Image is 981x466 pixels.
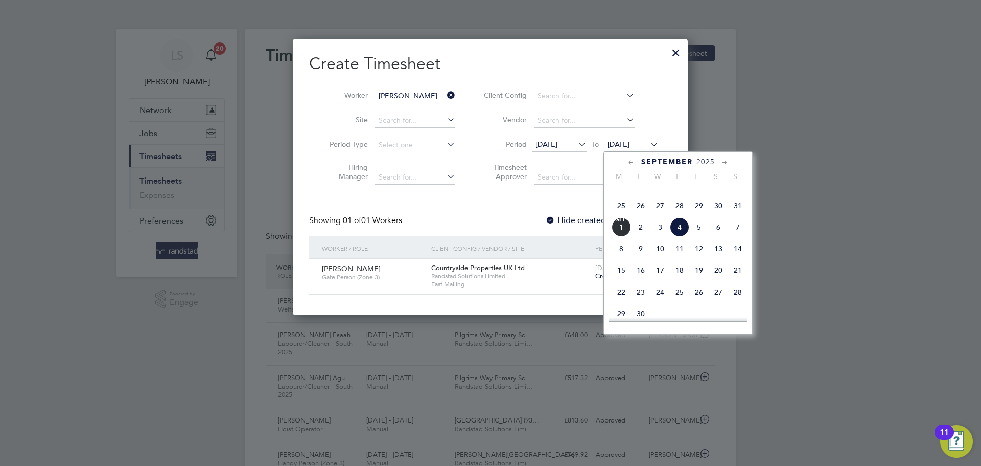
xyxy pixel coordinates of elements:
[709,282,728,302] span: 27
[709,260,728,280] span: 20
[322,115,368,124] label: Site
[612,282,631,302] span: 22
[534,89,635,103] input: Search for...
[534,114,635,128] input: Search for...
[670,282,689,302] span: 25
[589,138,602,151] span: To
[689,196,709,215] span: 29
[429,236,593,260] div: Client Config / Vendor / Site
[612,239,631,258] span: 8
[667,172,687,181] span: T
[650,282,670,302] span: 24
[322,163,368,181] label: Hiring Manager
[726,172,745,181] span: S
[631,260,650,280] span: 16
[728,196,748,215] span: 31
[940,425,973,458] button: Open Resource Center, 11 new notifications
[631,282,650,302] span: 23
[728,217,748,237] span: 7
[687,172,706,181] span: F
[631,196,650,215] span: 26
[670,239,689,258] span: 11
[689,239,709,258] span: 12
[431,280,590,289] span: East Malling
[322,91,368,100] label: Worker
[612,217,631,223] span: Sep
[612,304,631,323] span: 29
[670,260,689,280] span: 18
[641,158,693,166] span: September
[728,260,748,280] span: 21
[728,239,748,258] span: 14
[609,172,628,181] span: M
[612,217,631,237] span: 1
[375,170,455,185] input: Search for...
[481,115,527,124] label: Vendor
[650,260,670,280] span: 17
[706,172,726,181] span: S
[689,260,709,280] span: 19
[631,217,650,237] span: 2
[545,215,649,226] label: Hide created timesheets
[481,91,527,100] label: Client Config
[595,263,642,272] span: [DATE] - [DATE]
[343,215,402,226] span: 01 Workers
[375,89,455,103] input: Search for...
[670,196,689,215] span: 28
[728,282,748,302] span: 28
[940,432,949,446] div: 11
[309,215,404,226] div: Showing
[309,53,671,75] h2: Create Timesheet
[431,263,525,272] span: Countryside Properties UK Ltd
[481,163,527,181] label: Timesheet Approver
[535,140,557,149] span: [DATE]
[648,172,667,181] span: W
[612,196,631,215] span: 25
[650,217,670,237] span: 3
[375,138,455,152] input: Select one
[696,158,715,166] span: 2025
[650,239,670,258] span: 10
[593,236,661,260] div: Period
[631,304,650,323] span: 30
[689,217,709,237] span: 5
[709,217,728,237] span: 6
[322,140,368,149] label: Period Type
[319,236,429,260] div: Worker / Role
[631,239,650,258] span: 9
[608,140,629,149] span: [DATE]
[670,217,689,237] span: 4
[595,272,647,280] span: Create timesheet
[322,264,381,273] span: [PERSON_NAME]
[628,172,648,181] span: T
[709,239,728,258] span: 13
[709,196,728,215] span: 30
[689,282,709,302] span: 26
[343,215,361,226] span: 01 of
[431,272,590,280] span: Randstad Solutions Limited
[612,260,631,280] span: 15
[322,273,424,281] span: Gate Person (Zone 3)
[375,114,455,128] input: Search for...
[650,196,670,215] span: 27
[534,170,635,185] input: Search for...
[481,140,527,149] label: Period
